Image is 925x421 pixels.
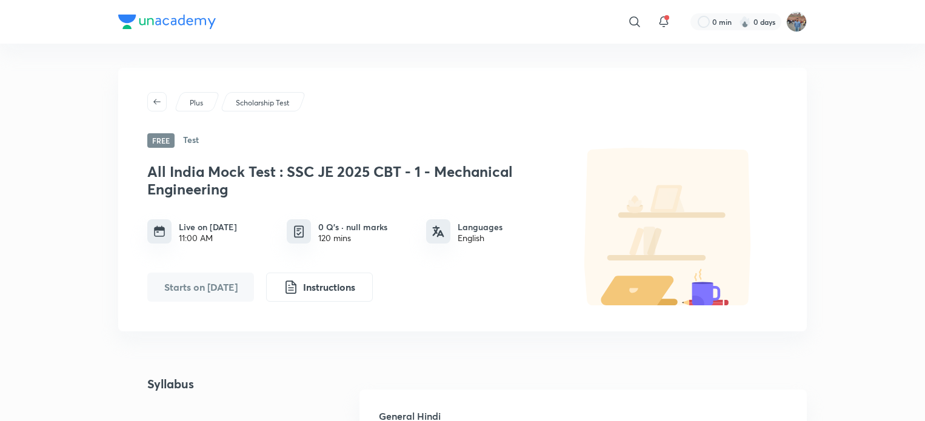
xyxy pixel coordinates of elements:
[183,133,199,148] h6: Test
[458,233,503,243] div: English
[318,233,387,243] div: 120 mins
[266,273,373,302] button: Instructions
[190,98,203,108] p: Plus
[318,220,387,233] h6: 0 Q’s · null marks
[147,273,254,302] button: Starts on Oct 5
[292,224,307,239] img: quiz info
[153,225,165,237] img: timing
[179,233,237,243] div: 11:00 AM
[458,220,503,233] h6: Languages
[739,16,751,28] img: streak
[179,220,237,233] h6: Live on [DATE]
[147,133,175,148] span: Free
[432,225,444,237] img: languages
[559,148,778,305] img: default
[147,163,553,198] h3: All India Mock Test : SSC JE 2025 CBT - 1 - Mechanical Engineering
[284,280,298,294] img: instruction
[118,15,216,29] img: Company Logo
[234,98,292,108] a: Scholarship Test
[188,98,205,108] a: Plus
[786,12,807,32] img: Gangesh Yadav
[236,98,289,108] p: Scholarship Test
